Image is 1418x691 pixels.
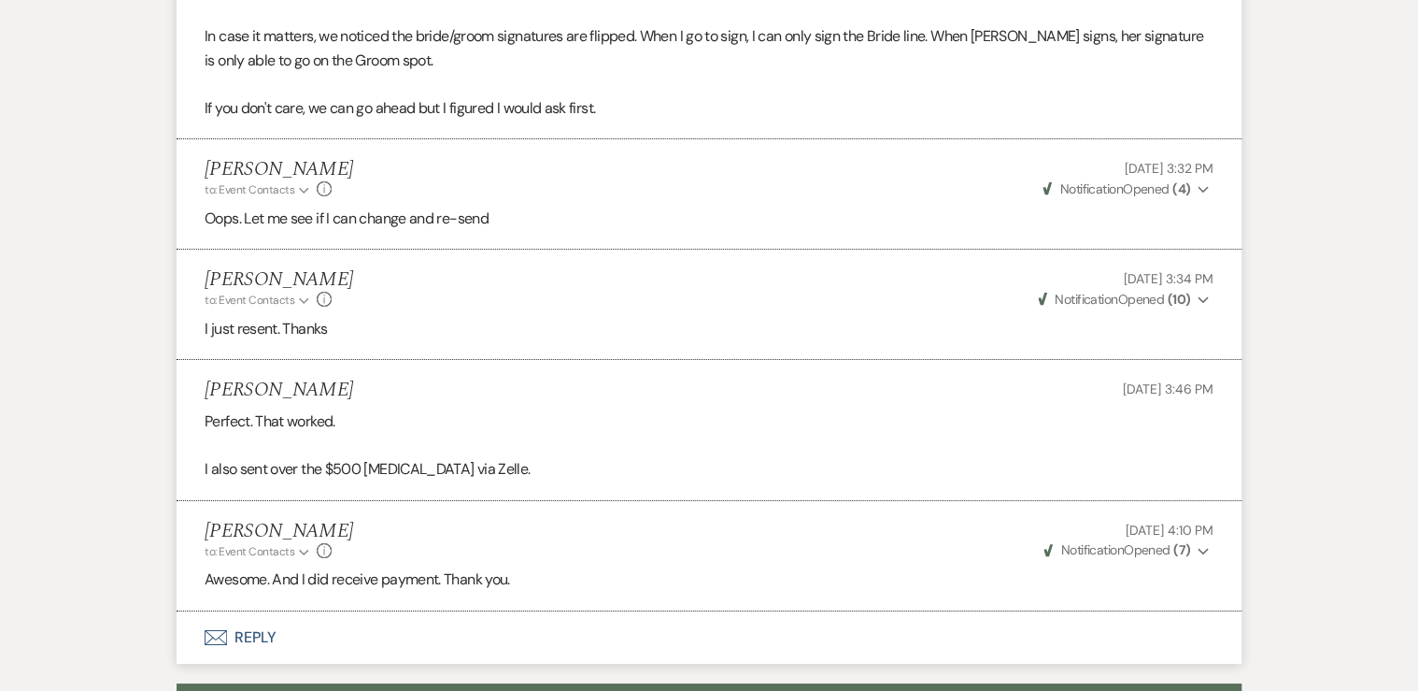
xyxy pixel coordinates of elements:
button: NotificationOpened (7) [1041,540,1213,560]
button: to: Event Contacts [205,181,312,198]
span: Opened [1042,180,1190,197]
span: [DATE] 4:10 PM [1126,522,1213,539]
strong: ( 10 ) [1167,291,1190,308]
strong: ( 7 ) [1173,541,1190,558]
button: Reply [177,612,1241,664]
h5: [PERSON_NAME] [205,158,353,181]
span: Notification [1055,291,1117,308]
span: Opened [1043,541,1190,558]
span: to: Event Contacts [205,544,294,559]
p: I just resent. Thanks [205,317,1213,341]
h5: [PERSON_NAME] [205,268,353,292]
h5: [PERSON_NAME] [205,379,353,402]
button: to: Event Contacts [205,543,312,560]
p: Perfect. That worked. [205,410,1213,434]
span: Notification [1060,541,1123,558]
strong: ( 4 ) [1172,180,1190,197]
p: I also sent over the $500 [MEDICAL_DATA] via Zelle. [205,457,1213,482]
span: [DATE] 3:46 PM [1123,381,1213,397]
span: [DATE] 3:34 PM [1124,270,1213,287]
span: to: Event Contacts [205,182,294,197]
p: Awesome. And I did receive payment. Thank you. [205,568,1213,592]
button: NotificationOpened (4) [1040,180,1213,199]
span: Opened [1038,291,1191,308]
h5: [PERSON_NAME] [205,520,353,543]
button: to: Event Contacts [205,292,312,309]
p: In case it matters, we noticed the bride/groom signatures are flipped. When I go to sign, I can o... [205,24,1213,72]
span: Notification [1059,180,1122,197]
button: NotificationOpened (10) [1035,290,1213,310]
span: to: Event Contacts [205,293,294,308]
p: Oops. Let me see if I can change and re-send [205,207,1213,231]
span: [DATE] 3:32 PM [1125,160,1213,177]
p: If you don't care, we can go ahead but I figured I would ask first. [205,96,1213,121]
